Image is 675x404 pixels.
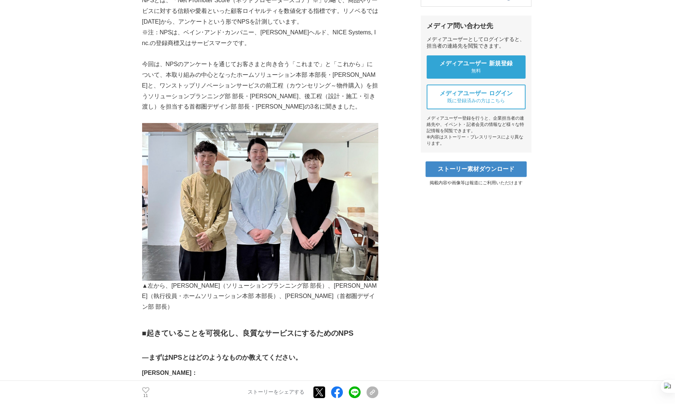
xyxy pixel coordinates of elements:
[142,352,378,363] h3: ―まずはNPSとはどのようなものか教えてください。
[142,59,378,112] p: 今回は、NPSのアンケートを通じてお客さまと向き合う「これまで」と「これから」について、本取り組みの中心となったホームソリューション本部 本部長・[PERSON_NAME]と、ワンストップリノベ...
[427,55,526,79] a: メディアユーザー 新規登録 無料
[471,68,481,74] span: 無料
[142,394,149,398] p: 11
[447,97,505,104] span: 既に登録済みの方はこちら
[142,370,197,376] strong: [PERSON_NAME]：
[427,85,526,109] a: メディアユーザー ログイン 既に登録済みの方はこちら
[421,180,531,186] p: 掲載内容や画像等は報道にご利用いただけます
[248,389,304,396] p: ストーリーをシェアする
[427,21,526,30] div: メディア問い合わせ先
[142,327,378,339] h2: ■起きていることを可視化し、良質なサービスにするためのNPS
[142,27,378,49] p: ※注：NPSは、ベイン･アンド･カンパニー、[PERSON_NAME]ヘルド、NICE Systems, Inc.の登録商標又はサービスマークです。
[426,161,527,177] a: ストーリー素材ダウンロード
[142,123,378,281] img: thumbnail_ddb581f0-58c0-11f0-a4a4-613a80889333.jpeg
[427,115,526,147] div: メディアユーザー登録を行うと、企業担当者の連絡先や、イベント・記者会見の情報など様々な特記情報を閲覧できます。 ※内容はストーリー・プレスリリースにより異なります。
[440,60,513,68] span: メディアユーザー 新規登録
[427,36,526,49] div: メディアユーザーとしてログインすると、担当者の連絡先を閲覧できます。
[440,90,513,97] span: メディアユーザー ログイン
[142,123,378,312] p: ▲左から、[PERSON_NAME]（ソリューションプランニング部 部長）、[PERSON_NAME]（執行役員・ホームソリューション本部 本部長）、[PERSON_NAME]（首都圏デザイン部...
